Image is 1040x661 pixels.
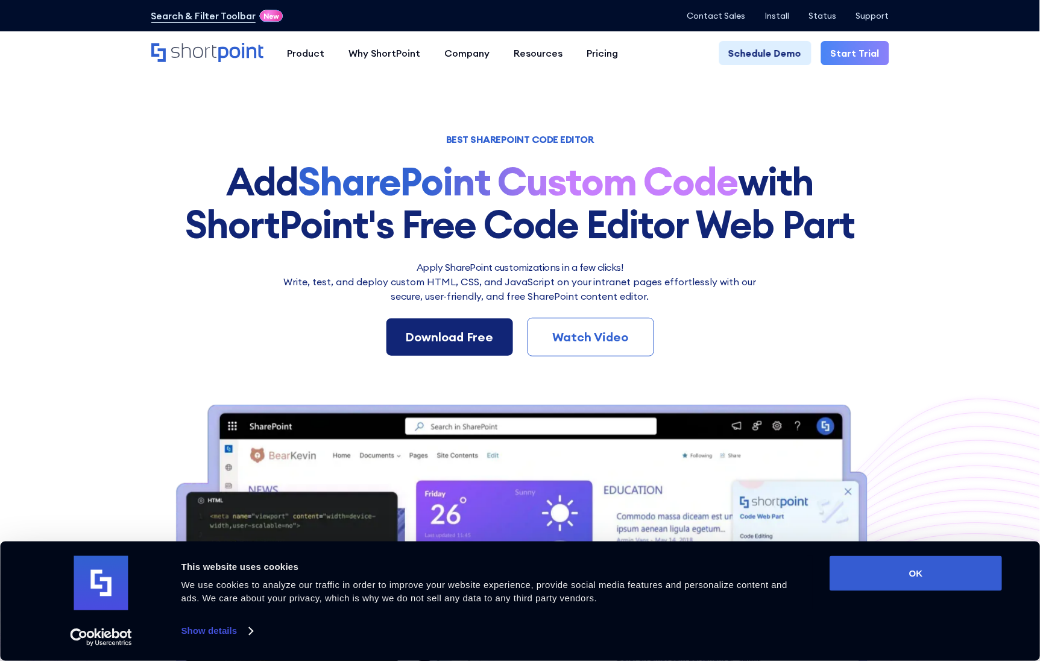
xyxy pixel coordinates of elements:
div: Why ShortPoint [349,46,421,60]
div: Watch Video [547,328,634,346]
h1: Add with ShortPoint's Free Code Editor Web Part [151,160,889,245]
span: We use cookies to analyze our traffic in order to improve your website experience, provide social... [181,580,788,604]
a: Download Free [386,318,513,356]
iframe: Chat Widget [824,522,1040,661]
div: Company [445,46,490,60]
a: Contact Sales [687,11,746,21]
div: Pricing [587,46,619,60]
a: Watch Video [528,318,654,356]
div: This website uses cookies [181,560,803,574]
h2: Apply SharePoint customizations in a few clicks! [276,260,764,274]
a: Status [809,11,837,21]
a: Install [765,11,790,21]
a: Pricing [575,41,631,65]
a: Usercentrics Cookiebot - opens in a new window [48,628,154,647]
p: Write, test, and deploy custom HTML, CSS, and JavaScript on your intranet pages effortlessly wi﻿t... [276,274,764,303]
h1: BEST SHAREPOINT CODE EDITOR [151,135,889,144]
a: Product [276,41,337,65]
img: logo [74,556,128,610]
a: Home [151,43,263,63]
strong: SharePoint Custom Code [298,157,739,206]
a: Why ShortPoint [337,41,433,65]
a: Search & Filter Toolbar [151,8,256,23]
div: Download Free [406,328,494,346]
a: Start Trial [821,41,889,65]
button: OK [830,556,1003,591]
a: Resources [502,41,575,65]
a: Company [433,41,502,65]
a: Schedule Demo [719,41,812,65]
div: Resources [514,46,563,60]
a: Support [856,11,889,21]
a: Show details [181,622,253,640]
div: Product [288,46,325,60]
